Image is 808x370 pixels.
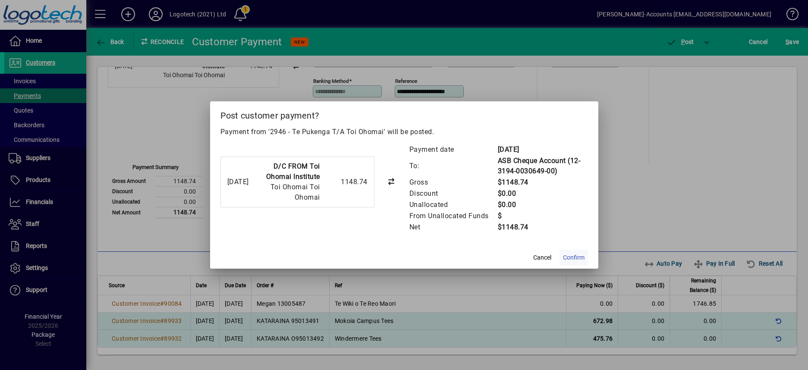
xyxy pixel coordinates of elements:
td: Discount [409,188,497,199]
td: Gross [409,177,497,188]
div: [DATE] [227,177,249,187]
button: Cancel [528,250,556,265]
td: $0.00 [497,199,588,210]
button: Confirm [560,250,588,265]
td: Payment date [409,144,497,155]
td: [DATE] [497,144,588,155]
td: Net [409,222,497,233]
td: $ [497,210,588,222]
div: 1148.74 [324,177,368,187]
td: $1148.74 [497,222,588,233]
span: Confirm [563,253,585,262]
span: Cancel [533,253,551,262]
td: ASB Cheque Account (12-3194-0030649-00) [497,155,588,177]
td: $0.00 [497,188,588,199]
td: From Unallocated Funds [409,210,497,222]
span: Toi Ohomai Toi Ohomai [270,183,320,201]
strong: D/C FROM Toi Ohomai Institute [266,162,320,181]
h2: Post customer payment? [210,101,598,126]
td: $1148.74 [497,177,588,188]
td: To: [409,155,497,177]
td: Unallocated [409,199,497,210]
p: Payment from '2946 - Te Pukenga T/A Toi Ohomai' will be posted. [220,127,588,137]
